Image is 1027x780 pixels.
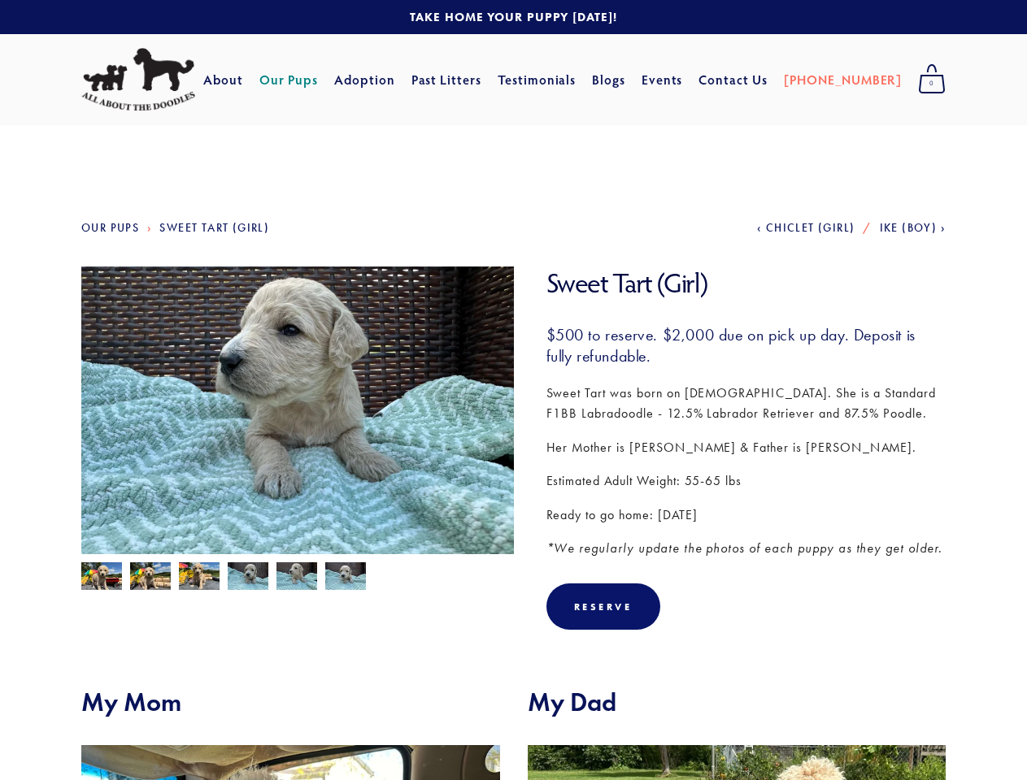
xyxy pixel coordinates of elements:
img: Sweet Tart 4.jpg [81,562,122,593]
a: Sweet Tart (Girl) [159,221,269,235]
a: Events [642,65,683,94]
div: Reserve [574,600,633,613]
a: Blogs [592,65,625,94]
img: Sweet Tart 5.jpg [179,562,220,593]
div: Reserve [546,583,660,630]
span: 0 [918,73,946,94]
p: Ready to go home: [DATE] [546,505,946,526]
a: Adoption [334,65,395,94]
h1: Sweet Tart (Girl) [546,266,946,300]
img: Sweet Tart 3.jpg [81,266,514,591]
a: Our Pups [259,65,319,94]
span: Ike (Boy) [880,221,938,235]
img: Sweet Tart 3.jpg [276,562,317,593]
span: Chiclet (Girl) [766,221,855,235]
a: Our Pups [81,221,139,235]
h3: $500 to reserve. $2,000 due on pick up day. Deposit is fully refundable. [546,324,946,366]
p: Her Mother is [PERSON_NAME] & Father is [PERSON_NAME]. [546,437,946,458]
a: [PHONE_NUMBER] [784,65,902,94]
h2: My Mom [81,687,500,717]
a: Contact Us [698,65,768,94]
p: Estimated Adult Weight: 55-65 lbs [546,470,946,492]
img: Sweet Tart 1.jpg [325,562,366,593]
img: Sweet Tart 2.jpg [228,562,268,593]
a: Testimonials [498,65,577,94]
img: All About The Doodles [81,48,195,111]
em: *We regularly update the photos of each puppy as they get older. [546,540,942,556]
h2: My Dad [528,687,946,717]
a: Past Litters [411,71,482,88]
p: Sweet Tart was born on [DEMOGRAPHIC_DATA]. She is a Standard F1BB Labradoodle - 12.5% Labrador Re... [546,383,946,424]
a: About [203,65,243,94]
a: Ike (Boy) [880,221,946,235]
a: 0 items in cart [910,59,954,100]
img: Sweet Tart 6.jpg [130,562,171,593]
a: Chiclet (Girl) [757,221,855,235]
